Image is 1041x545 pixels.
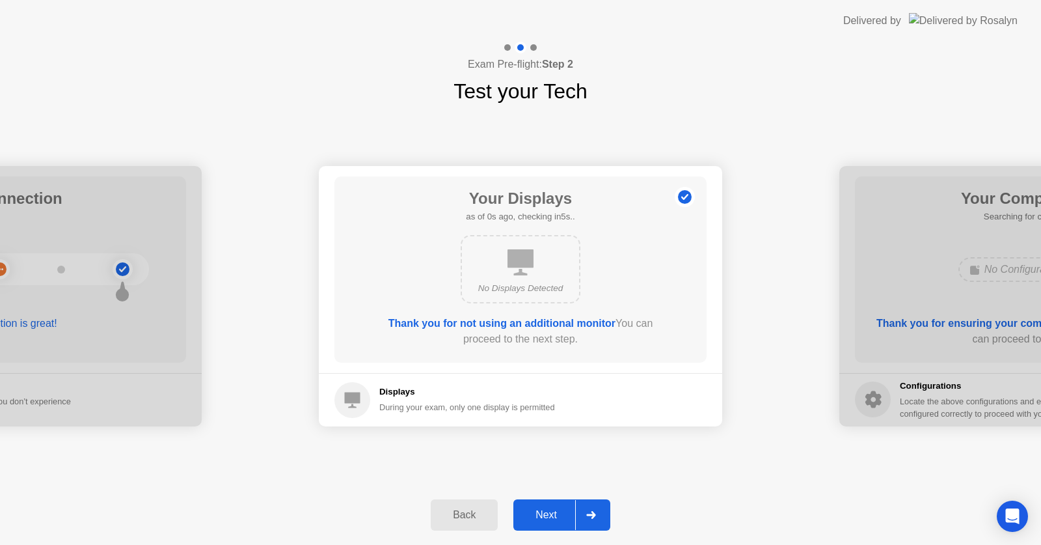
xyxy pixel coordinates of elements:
[997,501,1028,532] div: Open Intercom Messenger
[431,499,498,531] button: Back
[372,316,669,347] div: You can proceed to the next step.
[517,509,575,521] div: Next
[379,385,555,398] h5: Displays
[843,13,901,29] div: Delivered by
[466,210,575,223] h5: as of 0s ago, checking in5s..
[909,13,1018,28] img: Delivered by Rosalyn
[513,499,610,531] button: Next
[379,401,555,413] div: During your exam, only one display is permitted
[542,59,573,70] b: Step 2
[466,187,575,210] h1: Your Displays
[453,76,588,107] h1: Test your Tech
[472,282,569,295] div: No Displays Detected
[435,509,494,521] div: Back
[468,57,573,72] h4: Exam Pre-flight:
[388,318,615,329] b: Thank you for not using an additional monitor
